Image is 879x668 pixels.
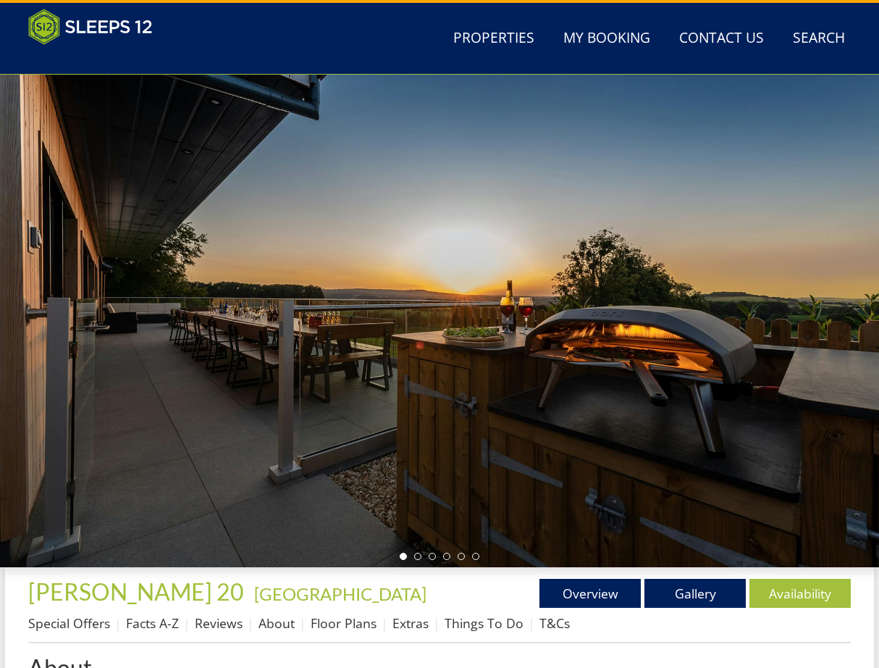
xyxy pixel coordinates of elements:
a: T&Cs [539,614,570,632]
span: - [248,583,426,604]
a: Things To Do [445,614,523,632]
a: Properties [447,22,540,55]
a: Special Offers [28,614,110,632]
a: Availability [749,579,851,608]
a: Facts A-Z [126,614,179,632]
iframe: Customer reviews powered by Trustpilot [21,54,173,66]
a: Floor Plans [311,614,377,632]
a: [GEOGRAPHIC_DATA] [254,583,426,604]
a: My Booking [558,22,656,55]
a: Overview [539,579,641,608]
span: [PERSON_NAME] 20 [28,577,244,606]
a: Gallery [644,579,746,608]
a: Search [787,22,851,55]
img: Sleeps 12 [28,9,153,45]
a: Extras [392,614,429,632]
a: Contact Us [673,22,770,55]
a: About [258,614,295,632]
a: [PERSON_NAME] 20 [28,577,248,606]
a: Reviews [195,614,243,632]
